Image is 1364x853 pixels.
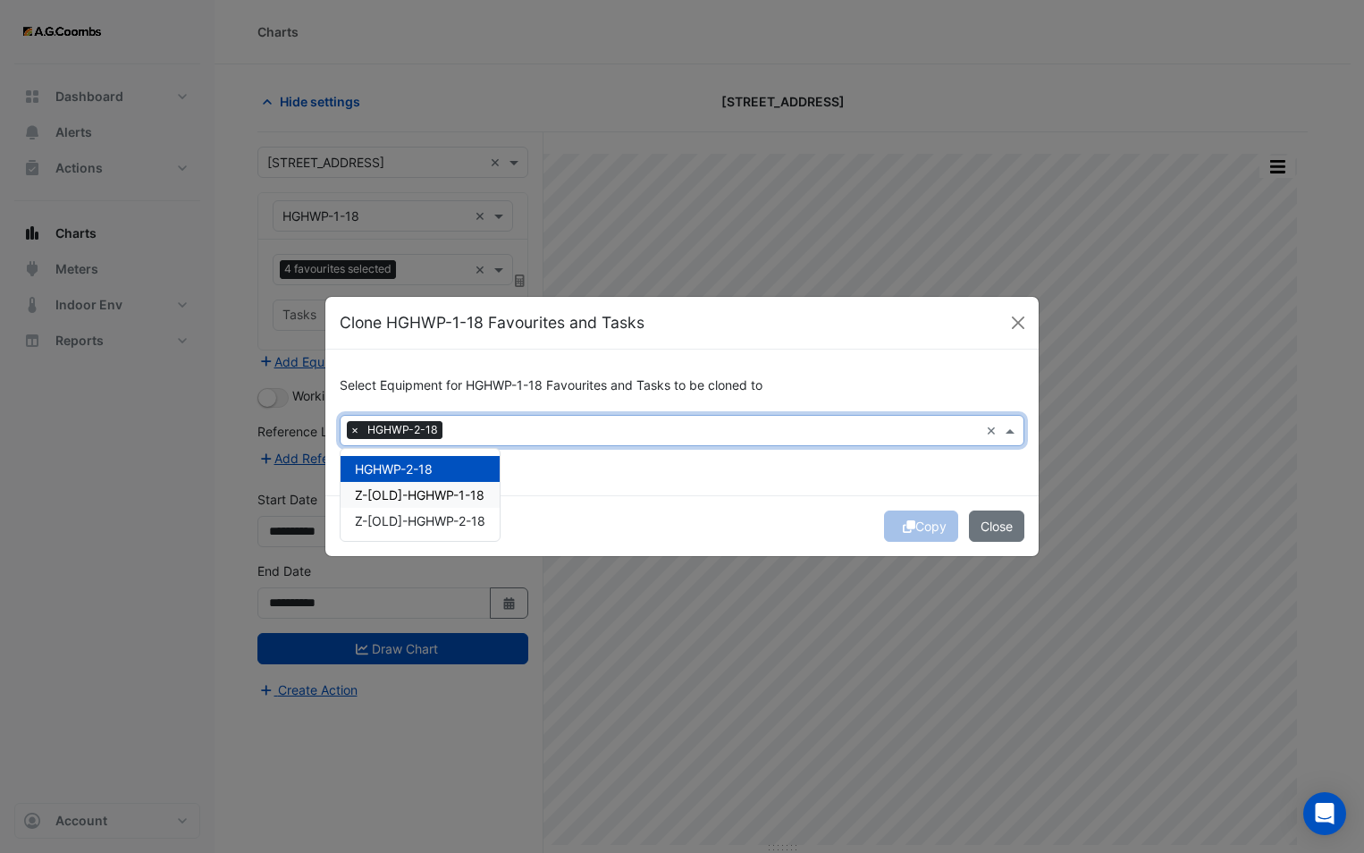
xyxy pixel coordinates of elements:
[355,461,433,477] span: HGHWP-2-18
[347,421,363,439] span: ×
[355,487,484,503] span: Z-[OLD]-HGHWP-1-18
[340,448,501,542] ng-dropdown-panel: Options list
[340,378,1024,393] h6: Select Equipment for HGHWP-1-18 Favourites and Tasks to be cloned to
[1005,309,1031,336] button: Close
[969,511,1024,542] button: Close
[363,421,442,439] span: HGHWP-2-18
[355,513,485,528] span: Z-[OLD]-HGHWP-2-18
[340,311,644,334] h5: Clone HGHWP-1-18 Favourites and Tasks
[340,446,395,467] button: Select All
[1303,792,1346,835] div: Open Intercom Messenger
[986,421,1001,440] span: Clear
